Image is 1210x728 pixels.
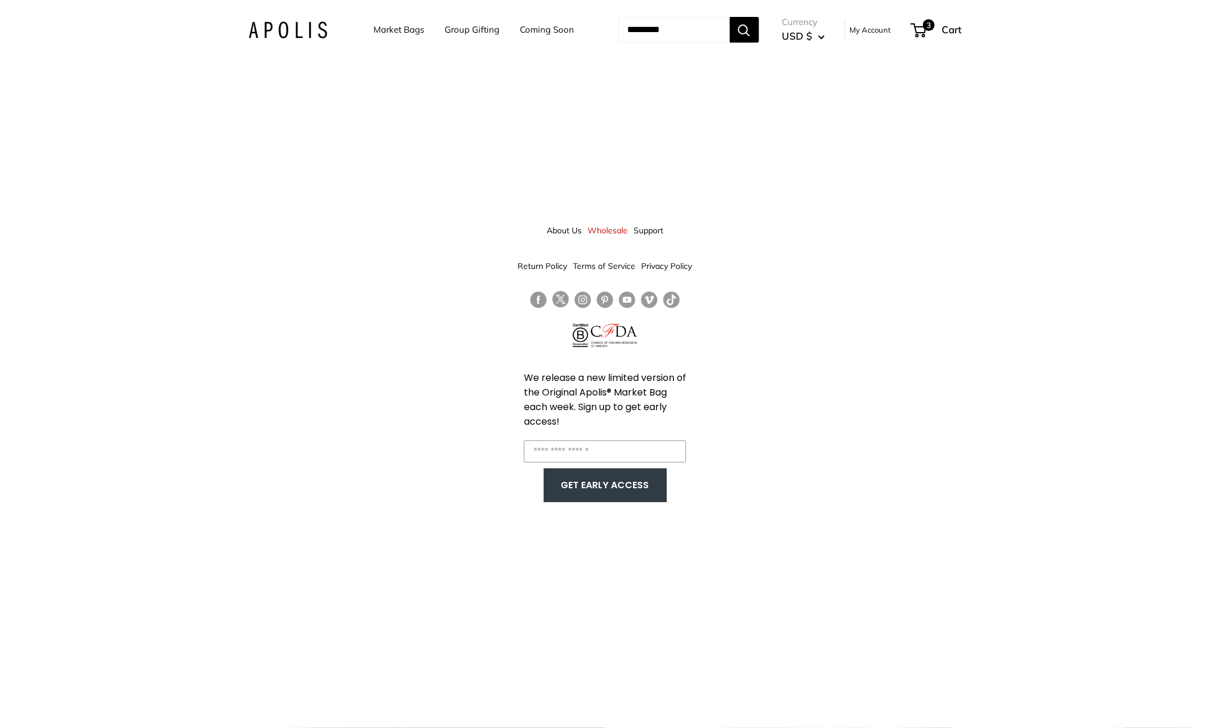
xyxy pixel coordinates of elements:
a: Follow us on Tumblr [663,291,680,308]
a: Follow us on Instagram [575,291,591,308]
a: Group Gifting [445,22,500,38]
a: Follow us on Pinterest [597,291,613,308]
a: Follow us on YouTube [619,291,635,308]
img: Apolis [249,22,327,38]
img: Council of Fashion Designers of America Member [591,324,637,347]
a: Return Policy [518,256,568,276]
a: Follow us on Facebook [530,291,547,308]
span: We release a new limited version of the Original Apolis® Market Bag each week. Sign up to get ear... [524,371,686,428]
a: About Us [547,220,582,241]
a: Support [634,220,663,241]
button: Search [730,17,759,43]
a: Follow us on Twitter [552,291,569,312]
a: Market Bags [374,22,425,38]
button: USD $ [782,27,825,45]
a: My Account [850,23,891,37]
input: Enter your email [524,440,686,463]
input: Search... [618,17,730,43]
button: GET EARLY ACCESS [555,474,655,496]
span: USD $ [782,30,813,42]
a: Wholesale [587,220,628,241]
span: 3 [922,19,934,31]
span: Currency [782,14,825,30]
a: Privacy Policy [642,256,693,276]
a: Terms of Service [573,256,636,276]
img: Certified B Corporation [573,324,589,347]
a: Follow us on Vimeo [641,291,658,308]
a: 3 Cart [912,20,962,39]
iframe: Sign Up via Text for Offers [9,684,125,719]
a: Coming Soon [520,22,575,38]
span: Cart [942,23,962,36]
